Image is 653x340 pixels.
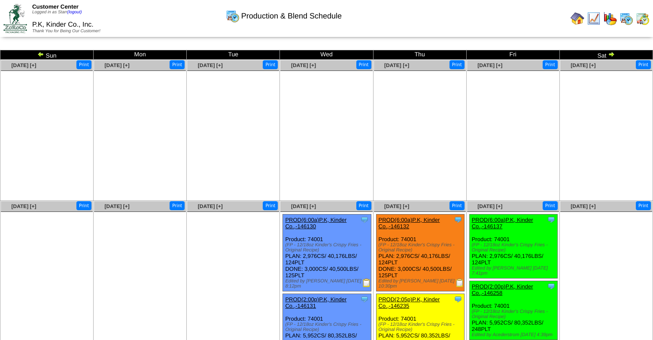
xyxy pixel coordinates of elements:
[543,60,558,69] button: Print
[285,322,371,332] div: (FP - 12/18oz Kinder's Crispy Fries - Original Recipe)
[291,62,316,68] a: [DATE] [+]
[187,50,280,60] td: Tue
[571,203,595,209] a: [DATE] [+]
[280,50,373,60] td: Wed
[226,9,240,23] img: calendarprod.gif
[291,203,316,209] a: [DATE] [+]
[603,12,617,25] img: graph.gif
[379,242,465,253] div: (FP - 12/18oz Kinder's Crispy Fries - Original Recipe)
[360,215,369,224] img: Tooltip
[608,51,615,58] img: arrowright.gif
[379,217,440,230] a: PROD(6:00a)P.K, Kinder Co.,-146132
[472,309,558,319] div: (FP - 12/18oz Kinder's Crispy Fries - Original Recipe)
[450,201,465,210] button: Print
[379,296,440,309] a: PROD(2:05p)P.K, Kinder Co.,-146235
[32,10,82,15] span: Logged in as Starr
[170,60,185,69] button: Print
[76,201,91,210] button: Print
[32,29,100,34] span: Thank You for Being Our Customer!
[472,332,558,337] div: Edited by Acederstrom [DATE] 4:39pm
[198,203,223,209] a: [DATE] [+]
[105,203,130,209] a: [DATE] [+]
[477,203,502,209] a: [DATE] [+]
[170,201,185,210] button: Print
[360,295,369,303] img: Tooltip
[67,10,82,15] a: (logout)
[11,62,36,68] a: [DATE] [+]
[454,295,462,303] img: Tooltip
[571,62,595,68] a: [DATE] [+]
[547,215,556,224] img: Tooltip
[263,60,278,69] button: Print
[456,279,464,287] img: Production Report
[472,242,558,253] div: (FP - 12/18oz Kinder's Crispy Fries - Original Recipe)
[472,266,558,276] div: Edited by [PERSON_NAME] [DATE] 7:41pm
[469,214,558,279] div: Product: 74001 PLAN: 2,976CS / 40,176LBS / 124PLT
[37,51,44,58] img: arrowleft.gif
[285,242,371,253] div: (FP - 12/18oz Kinder's Crispy Fries - Original Recipe)
[379,279,465,289] div: Edited by [PERSON_NAME] [DATE] 10:30pm
[105,62,130,68] a: [DATE] [+]
[263,201,278,210] button: Print
[559,50,653,60] td: Sat
[454,215,462,224] img: Tooltip
[356,60,371,69] button: Print
[0,50,94,60] td: Sun
[362,279,371,287] img: Production Report
[469,281,558,340] div: Product: 74001 PLAN: 5,952CS / 80,352LBS / 248PLT
[283,214,371,291] div: Product: 74001 PLAN: 2,976CS / 40,176LBS / 124PLT DONE: 3,000CS / 40,500LBS / 125PLT
[547,282,556,291] img: Tooltip
[376,214,465,291] div: Product: 74001 PLAN: 2,976CS / 40,176LBS / 124PLT DONE: 3,000CS / 40,500LBS / 125PLT
[636,201,651,210] button: Print
[285,296,346,309] a: PROD(2:00p)P.K, Kinder Co.,-146131
[285,279,371,289] div: Edited by [PERSON_NAME] [DATE] 8:12pm
[636,12,650,25] img: calendarinout.gif
[477,62,502,68] a: [DATE] [+]
[543,201,558,210] button: Print
[241,12,342,21] span: Production & Blend Schedule
[198,62,223,68] a: [DATE] [+]
[466,50,559,60] td: Fri
[620,12,633,25] img: calendarprod.gif
[450,60,465,69] button: Print
[94,50,187,60] td: Mon
[3,4,27,33] img: ZoRoCo_Logo(Green%26Foil)%20jpg.webp
[285,217,346,230] a: PROD(6:00a)P.K, Kinder Co.,-146130
[636,60,651,69] button: Print
[384,203,409,209] a: [DATE] [+]
[472,217,533,230] a: PROD(6:00a)P.K, Kinder Co.,-146137
[356,201,371,210] button: Print
[384,62,409,68] a: [DATE] [+]
[587,12,601,25] img: line_graph.gif
[472,283,533,296] a: PROD(2:00p)P.K, Kinder Co.,-146258
[373,50,466,60] td: Thu
[571,12,584,25] img: home.gif
[32,3,79,10] span: Customer Center
[76,60,91,69] button: Print
[379,322,465,332] div: (FP - 12/18oz Kinder's Crispy Fries - Original Recipe)
[32,21,94,28] span: P.K, Kinder Co., Inc.
[11,203,36,209] a: [DATE] [+]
